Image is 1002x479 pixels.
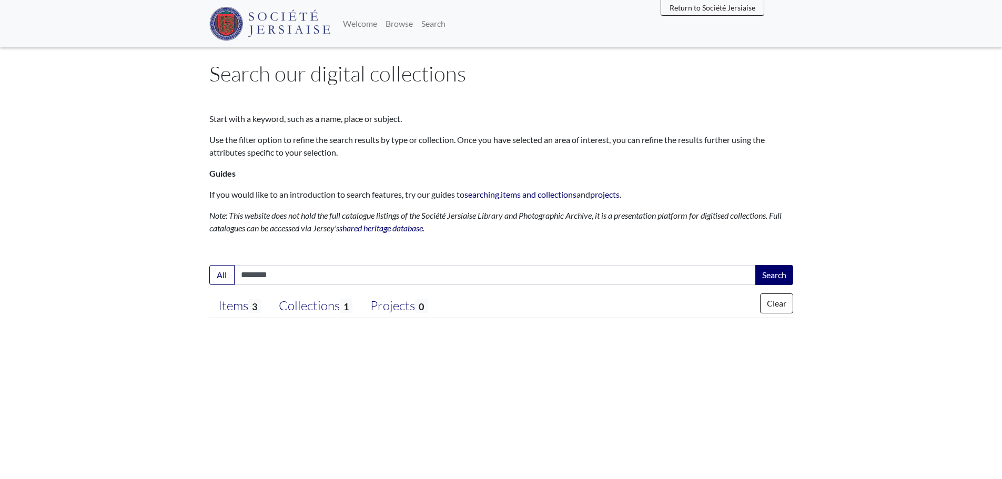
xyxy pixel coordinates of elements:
[370,298,428,314] div: Projects
[209,134,793,159] p: Use the filter option to refine the search results by type or collection. Once you have selected ...
[340,299,352,313] span: 1
[209,4,331,43] a: Société Jersiaise logo
[760,293,793,313] button: Clear
[209,7,331,40] img: Société Jersiaise
[417,13,450,34] a: Search
[339,13,381,34] a: Welcome
[248,299,261,313] span: 3
[209,61,793,86] h1: Search our digital collections
[234,265,756,285] input: Enter one or more search terms...
[209,188,793,201] p: If you would like to an introduction to search features, try our guides to , and .
[209,210,782,233] em: Note: This website does not hold the full catalogue listings of the Société Jersiaise Library and...
[209,265,235,285] button: All
[339,223,423,233] a: shared heritage database
[279,298,352,314] div: Collections
[670,3,755,12] span: Return to Société Jersiaise
[501,189,576,199] a: items and collections
[381,13,417,34] a: Browse
[755,265,793,285] button: Search
[590,189,620,199] a: projects
[464,189,499,199] a: searching
[209,168,236,178] strong: Guides
[218,298,261,314] div: Items
[415,299,428,313] span: 0
[209,113,793,125] p: Start with a keyword, such as a name, place or subject.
